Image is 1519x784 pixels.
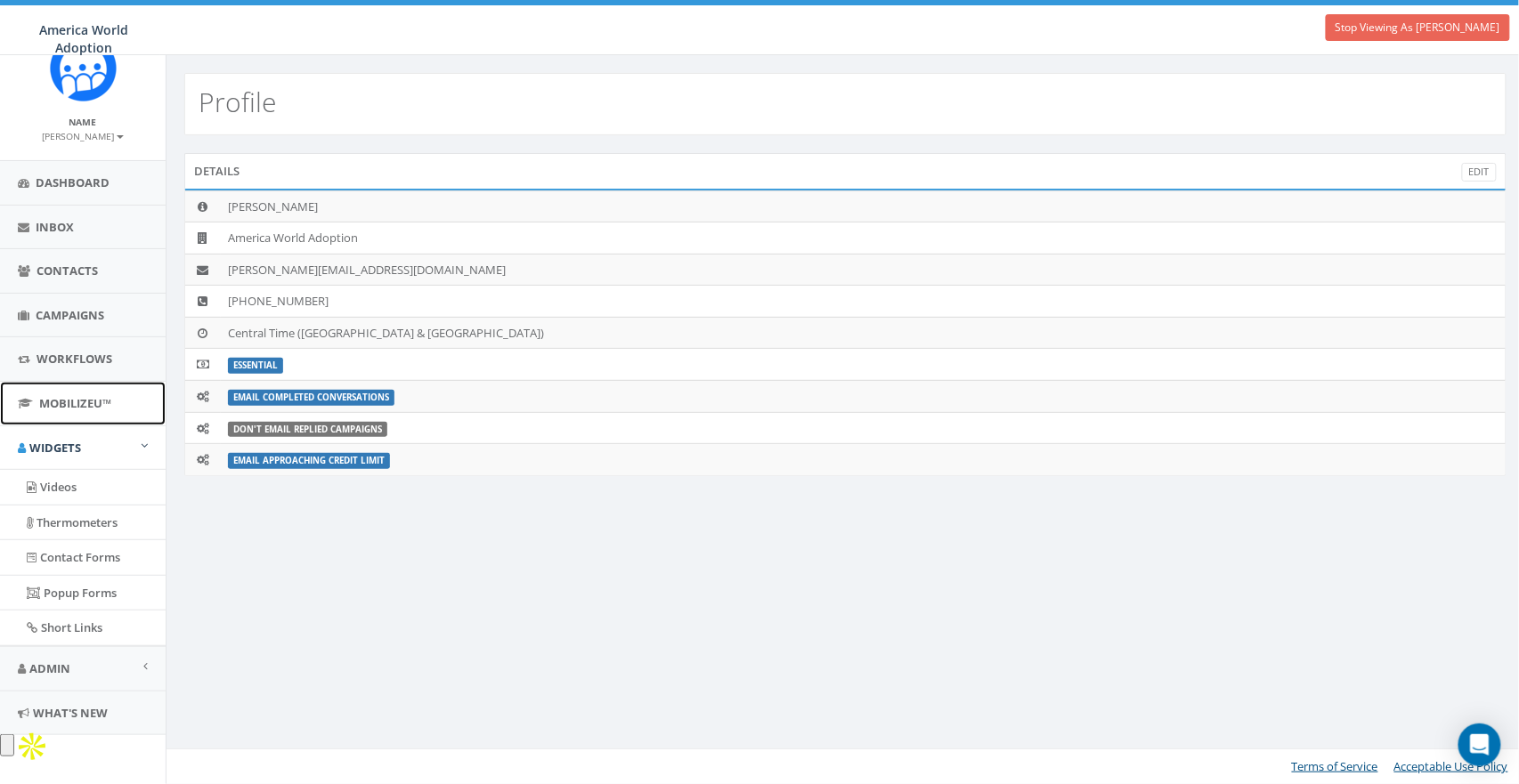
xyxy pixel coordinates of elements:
[221,190,1506,222] td: [PERSON_NAME]
[43,127,124,143] a: [PERSON_NAME]
[33,705,108,721] span: What's New
[36,219,74,235] span: Inbox
[1326,14,1510,41] a: Stop Viewing As [PERSON_NAME]
[36,174,110,190] span: Dashboard
[221,222,1506,255] td: America World Adoption
[1462,163,1497,182] a: Edit
[228,453,390,469] label: Email Approaching Credit Limit
[50,35,117,101] img: Rally_Corp_Icon.png
[1394,758,1508,774] a: Acceptable Use Policy
[14,729,50,764] img: Apollo
[1458,723,1501,766] div: Open Intercom Messenger
[39,21,128,56] span: America World Adoption
[39,395,111,411] span: MobilizeU™
[1292,758,1378,774] a: Terms of Service
[228,390,394,406] label: Email Completed Conversations
[36,307,104,323] span: Campaigns
[221,317,1506,349] td: Central Time ([GEOGRAPHIC_DATA] & [GEOGRAPHIC_DATA])
[221,286,1506,318] td: [PHONE_NUMBER]
[29,660,70,676] span: Admin
[184,153,1507,189] div: Details
[199,87,276,117] h2: Profile
[221,254,1506,286] td: [PERSON_NAME][EMAIL_ADDRESS][DOMAIN_NAME]
[228,358,283,374] label: ESSENTIAL
[43,130,124,142] small: [PERSON_NAME]
[228,422,387,438] label: Don't Email Replied Campaigns
[37,263,98,279] span: Contacts
[69,116,97,128] small: Name
[37,351,112,367] span: Workflows
[29,440,81,456] span: Widgets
